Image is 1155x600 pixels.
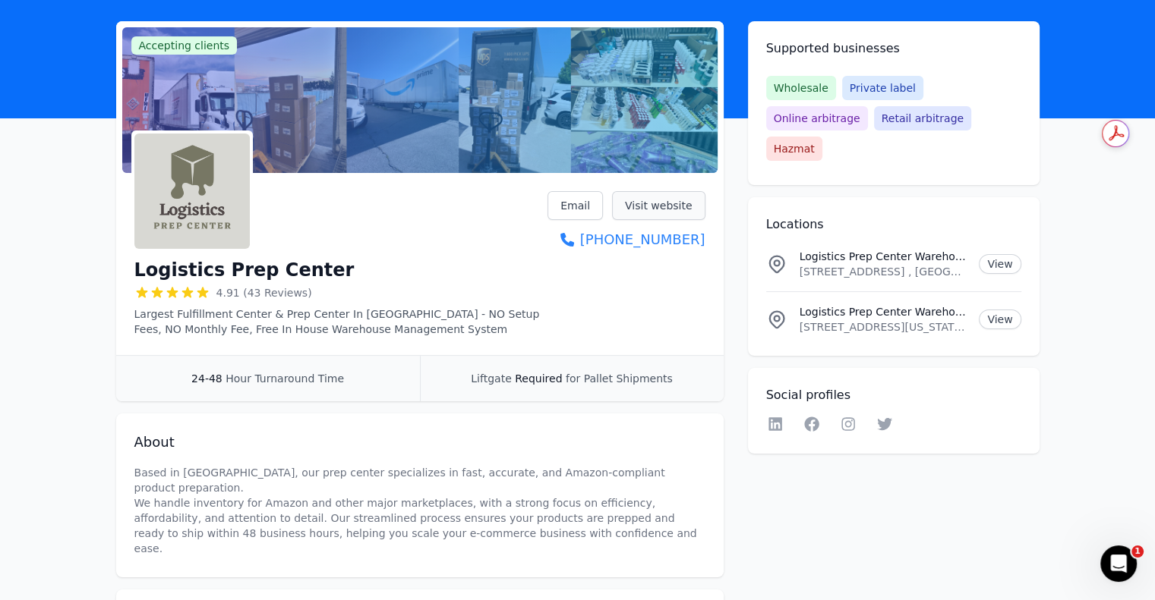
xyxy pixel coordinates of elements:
[134,465,705,556] p: Based in [GEOGRAPHIC_DATA], our prep center specializes in fast, accurate, and Amazon-compliant p...
[612,191,705,220] a: Visit website
[766,106,868,130] span: Online arbitrage
[216,285,312,300] span: 4.91 (43 Reviews)
[548,191,603,220] a: Email
[566,372,673,385] span: for Pallet Shipments
[471,372,511,385] span: Liftgate
[766,137,822,161] span: Hazmat
[131,36,238,55] span: Accepting clients
[548,229,705,250] a: [PHONE_NUMBER]
[226,372,344,385] span: Hour Turnaround Time
[134,306,548,337] p: Largest Fulfillment Center & Prep Center In [GEOGRAPHIC_DATA] - NO Setup Fees, NO Monthly Fee, Fr...
[134,134,250,249] img: Logistics Prep Center
[874,106,971,130] span: Retail arbitrage
[134,258,355,282] h1: Logistics Prep Center
[515,372,562,385] span: Required
[800,249,967,264] p: Logistics Prep Center Warehouse
[800,304,967,319] p: Logistics Prep Center Warehouse
[800,319,967,335] p: [STREET_ADDRESS][US_STATE][US_STATE]
[800,264,967,279] p: [STREET_ADDRESS] , [GEOGRAPHIC_DATA], [US_STATE], 91020, [GEOGRAPHIC_DATA]
[766,39,1021,58] h2: Supported businesses
[979,254,1021,274] a: View
[134,432,705,453] h2: About
[766,386,1021,404] h2: Social profiles
[1131,545,1144,558] span: 1
[979,309,1021,329] a: View
[766,215,1021,234] h2: Locations
[842,76,923,100] span: Private label
[191,372,222,385] span: 24-48
[1100,545,1137,582] iframe: Intercom live chat
[766,76,836,100] span: Wholesale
